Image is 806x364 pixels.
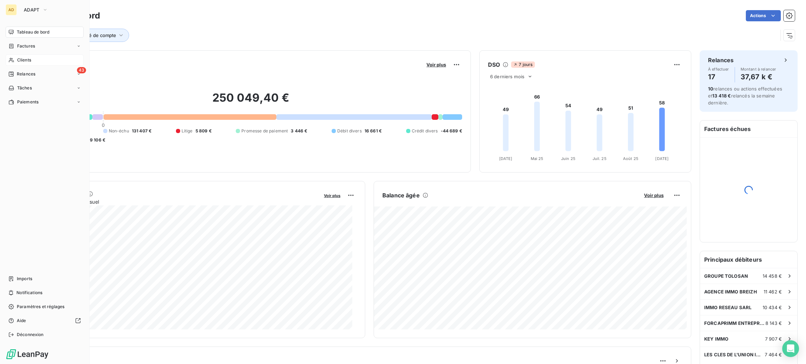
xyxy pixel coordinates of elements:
[488,60,500,69] h6: DSO
[712,93,731,99] span: 13 418 €
[490,74,524,79] span: 6 derniers mois
[765,352,782,357] span: 7 464 €
[88,137,105,143] span: -9 106 €
[17,85,32,91] span: Tâches
[704,320,765,326] span: FORCAPRIMM ENTREPRISES
[17,71,35,77] span: Relances
[322,192,342,198] button: Voir plus
[17,276,32,282] span: Imports
[704,352,765,357] span: LES CLES DE L'UNION IMMOBILIER
[17,43,35,49] span: Factures
[741,71,776,82] h4: 37,67 k €
[763,273,782,279] span: 14 458 €
[6,4,17,15] div: AD
[499,156,512,161] tspan: [DATE]
[412,128,438,134] span: Crédit divers
[708,56,734,64] h6: Relances
[708,86,782,105] span: relances ou actions effectuées et relancés la semaine dernière.
[40,198,319,205] span: Chiffre d'affaires mensuel
[241,128,288,134] span: Promesse de paiement
[337,128,362,134] span: Débit divers
[511,61,535,68] span: 7 jours
[765,336,782,342] span: 7 907 €
[424,61,448,68] button: Voir plus
[708,67,729,71] span: À effectuer
[531,156,544,161] tspan: Mai 25
[17,332,44,338] span: Déconnexion
[77,67,86,73] span: 43
[6,315,84,326] a: Aide
[17,57,31,63] span: Clients
[644,192,664,198] span: Voir plus
[708,71,729,82] h4: 17
[741,67,776,71] span: Montant à relancer
[109,128,129,134] span: Non-échu
[782,340,799,357] div: Open Intercom Messenger
[65,29,129,42] button: Chargé de compte
[763,305,782,310] span: 10 434 €
[182,128,193,134] span: Litige
[365,128,382,134] span: 16 661 €
[623,156,638,161] tspan: Août 25
[426,62,446,67] span: Voir plus
[704,289,757,294] span: AGENCE IMMO BREIZH
[382,191,420,199] h6: Balance âgée
[17,304,64,310] span: Paramètres et réglages
[76,32,116,38] span: Chargé de compte
[704,305,751,310] span: IMMO RESEAU SARL
[700,251,797,268] h6: Principaux débiteurs
[102,122,105,128] span: 0
[17,99,38,105] span: Paiements
[642,192,666,198] button: Voir plus
[765,320,782,326] span: 8 143 €
[196,128,212,134] span: 5 809 €
[17,29,49,35] span: Tableau de bord
[700,121,797,137] h6: Factures échues
[704,273,748,279] span: GROUPE TOLOSAN
[655,156,669,161] tspan: [DATE]
[708,86,713,92] span: 10
[16,290,42,296] span: Notifications
[593,156,607,161] tspan: Juil. 25
[24,7,40,13] span: ADAPT
[441,128,462,134] span: -44 689 €
[764,289,782,294] span: 11 462 €
[561,156,575,161] tspan: Juin 25
[132,128,151,134] span: 131 407 €
[324,193,340,198] span: Voir plus
[6,349,49,360] img: Logo LeanPay
[40,91,462,112] h2: 250 049,40 €
[291,128,307,134] span: 3 446 €
[704,336,728,342] span: KEY IMMO
[746,10,781,21] button: Actions
[17,318,26,324] span: Aide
